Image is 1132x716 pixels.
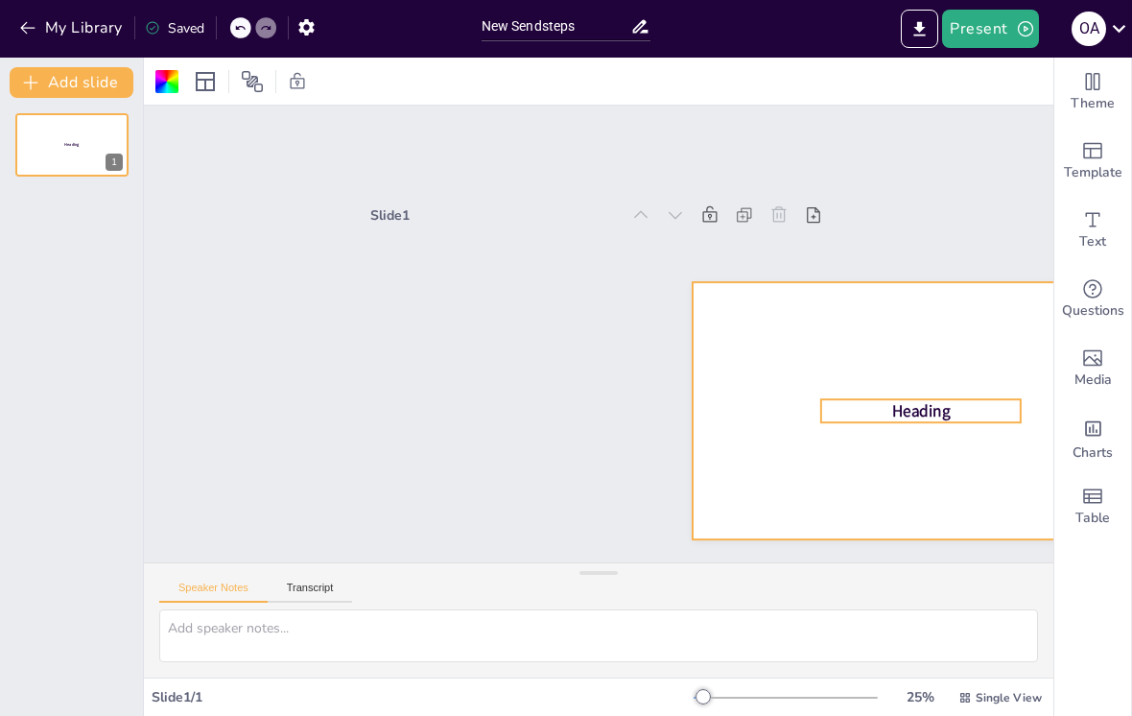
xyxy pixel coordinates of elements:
div: Saved [145,19,204,37]
span: Heading [64,142,79,148]
div: 1 [15,113,129,177]
div: Change the overall theme [1054,58,1131,127]
button: Add slide [10,67,133,98]
div: Slide 1 [398,161,646,231]
span: Theme [1071,93,1115,114]
button: Present [942,10,1038,48]
div: Layout [190,66,221,97]
div: Get real-time input from your audience [1054,265,1131,334]
div: 25 % [897,688,943,706]
span: Questions [1062,300,1124,322]
div: Add text boxes [1054,196,1131,265]
div: O A [1072,12,1106,46]
div: Add images, graphics, shapes or video [1054,334,1131,403]
div: Add charts and graphs [1054,403,1131,472]
div: Add a table [1054,472,1131,541]
span: Heading [867,460,929,493]
input: Insert title [482,12,631,40]
div: Add ready made slides [1054,127,1131,196]
div: 1 [106,154,123,171]
span: Charts [1073,442,1113,464]
span: Table [1075,508,1110,529]
span: Media [1074,370,1112,391]
span: Template [1064,162,1122,183]
button: Transcript [268,582,353,603]
span: Position [241,70,264,93]
button: Speaker Notes [159,582,268,603]
button: O A [1072,10,1106,48]
button: Export to PowerPoint [901,10,938,48]
button: My Library [14,12,130,43]
span: Single View [976,690,1042,705]
div: Slide 1 / 1 [152,688,694,706]
span: Text [1079,231,1106,252]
